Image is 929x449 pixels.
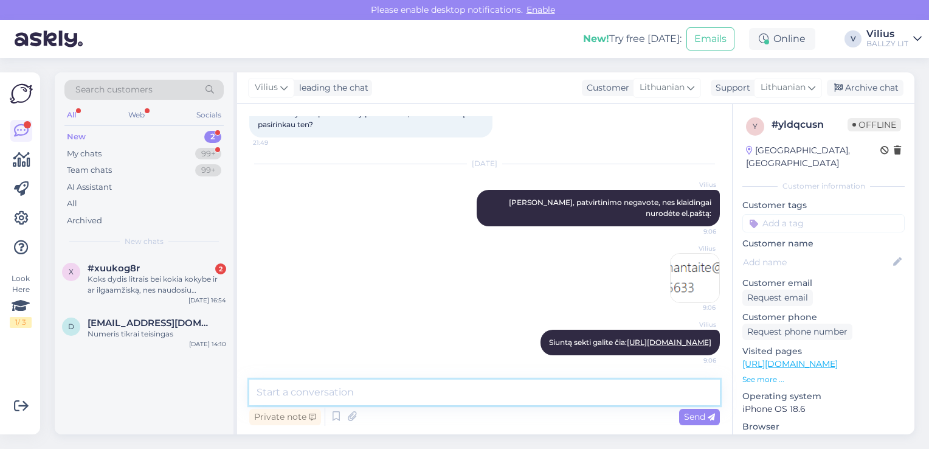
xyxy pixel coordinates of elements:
[249,158,720,169] div: [DATE]
[249,409,321,425] div: Private note
[749,28,815,50] div: Online
[88,329,226,339] div: Numeris tikrai teisingas
[67,198,77,210] div: All
[742,277,905,290] p: Customer email
[204,131,221,143] div: 2
[686,27,734,50] button: Emails
[866,39,908,49] div: BALLZY LIT
[742,433,905,446] p: Safari 18.6
[10,82,33,105] img: Askly Logo
[848,118,901,131] span: Offline
[742,214,905,232] input: Add a tag
[844,30,862,47] div: V
[509,198,713,218] span: [PERSON_NAME], patvirtinimo negavote, nes klaidingai nurodėte el.paštą:
[742,390,905,403] p: Operating system
[742,199,905,212] p: Customer tags
[743,256,891,269] input: Add name
[671,254,719,302] img: Attachment
[126,107,147,123] div: Web
[67,181,112,193] div: AI Assistant
[67,164,112,176] div: Team chats
[670,244,716,253] span: Vilius
[742,324,852,340] div: Request phone number
[742,311,905,324] p: Customer phone
[671,227,716,236] span: 9:06
[671,356,716,365] span: 9:06
[671,180,716,189] span: Vilius
[866,29,908,39] div: Vilius
[10,273,32,328] div: Look Here
[711,82,750,94] div: Support
[742,181,905,192] div: Customer information
[68,322,74,331] span: d
[549,338,711,347] span: Siuntą sekti galite čia:
[583,32,682,46] div: Try free [DATE]:
[125,236,164,247] span: New chats
[640,81,685,94] span: Lithuanian
[67,148,102,160] div: My chats
[88,263,140,274] span: #xuukog8r
[194,107,224,123] div: Socials
[627,338,711,347] a: [URL][DOMAIN_NAME]
[742,237,905,250] p: Customer name
[523,4,559,15] span: Enable
[827,80,903,96] div: Archive chat
[582,82,629,94] div: Customer
[746,144,880,170] div: [GEOGRAPHIC_DATA], [GEOGRAPHIC_DATA]
[761,81,806,94] span: Lithuanian
[583,33,609,44] b: New!
[671,320,716,329] span: Vilius
[772,117,848,132] div: # yldqcusn
[188,296,226,305] div: [DATE] 16:54
[742,374,905,385] p: See more ...
[67,215,102,227] div: Archived
[742,420,905,433] p: Browser
[684,411,715,422] span: Send
[742,403,905,416] p: iPhone OS 18.6
[670,303,716,312] span: 9:06
[195,164,221,176] div: 99+
[75,83,153,96] span: Search customers
[215,263,226,274] div: 2
[742,345,905,358] p: Visited pages
[67,131,86,143] div: New
[253,138,299,147] span: 21:49
[189,339,226,349] div: [DATE] 14:10
[742,358,838,369] a: [URL][DOMAIN_NAME]
[88,318,214,329] span: drauge_n@yahoo.com
[742,290,813,306] div: Request email
[195,148,221,160] div: 99+
[10,317,32,328] div: 1 / 3
[294,82,368,94] div: leading the chat
[64,107,78,123] div: All
[69,267,74,276] span: x
[866,29,922,49] a: ViliusBALLZY LIT
[255,81,278,94] span: Vilius
[753,122,758,131] span: y
[88,274,226,296] div: Koks dydis litrais bei kokia kokybe ir ar ilgaamžiską, nes naudosiu mokyklai jus zinote kiek ten ...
